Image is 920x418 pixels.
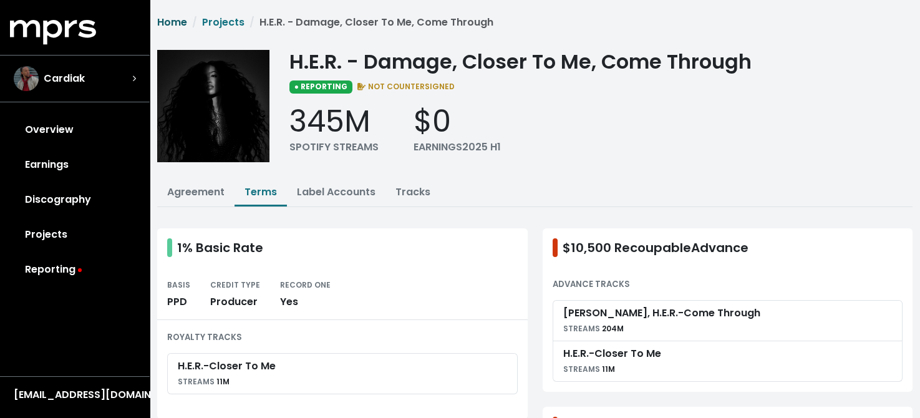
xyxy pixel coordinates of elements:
a: Home [157,15,187,29]
div: [EMAIL_ADDRESS][DOMAIN_NAME] [14,387,136,402]
a: Agreement [167,185,225,199]
span: ● REPORTING [289,80,352,93]
div: Yes [280,294,331,309]
a: Label Accounts [297,185,375,199]
a: Tracks [395,185,430,199]
span: $10,500 Recoupable Advance [563,238,748,257]
span: STREAMS [563,323,600,334]
small: 11M [178,376,230,387]
span: NOT COUNTERSIGNED [355,81,455,92]
a: mprs logo [10,24,96,39]
small: 204M [563,323,624,334]
small: CREDIT TYPE [210,279,260,290]
small: 11M [563,364,615,374]
li: H.E.R. - Damage, Closer To Me, Come Through [245,15,493,30]
a: Terms [245,185,277,199]
button: [EMAIL_ADDRESS][DOMAIN_NAME] [10,387,140,403]
a: Reporting [10,252,140,287]
nav: breadcrumb [157,15,493,40]
span: STREAMS [563,364,600,374]
div: $0 [414,104,501,140]
small: ROYALTY TRACKS [167,331,242,343]
a: Overview [10,112,140,147]
img: Album cover for this project [157,50,269,162]
small: ADVANCE TRACKS [553,278,630,290]
div: H.E.R. - Closer To Me [178,359,276,374]
div: EARNINGS 2025 H1 [414,140,501,155]
div: 1% [177,238,263,257]
div: SPOTIFY STREAMS [289,140,379,155]
a: Projects [202,15,245,29]
small: BASIS [167,279,190,290]
a: Discography [10,182,140,217]
div: H.E.R. - Closer To Me [563,346,661,361]
a: Projects [10,217,140,252]
div: Producer [210,294,260,309]
div: H.E.R. - Damage, Closer To Me, Come Through [289,50,913,74]
span: Basic Rate [196,239,263,256]
a: Earnings [10,147,140,182]
div: 345M [289,104,379,140]
span: STREAMS [178,376,215,387]
small: RECORD ONE [280,279,331,290]
div: PPD [167,294,190,309]
span: Cardiak [44,71,85,86]
div: [PERSON_NAME], H.E.R. - Come Through [563,306,760,321]
img: The selected account / producer [14,66,39,91]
